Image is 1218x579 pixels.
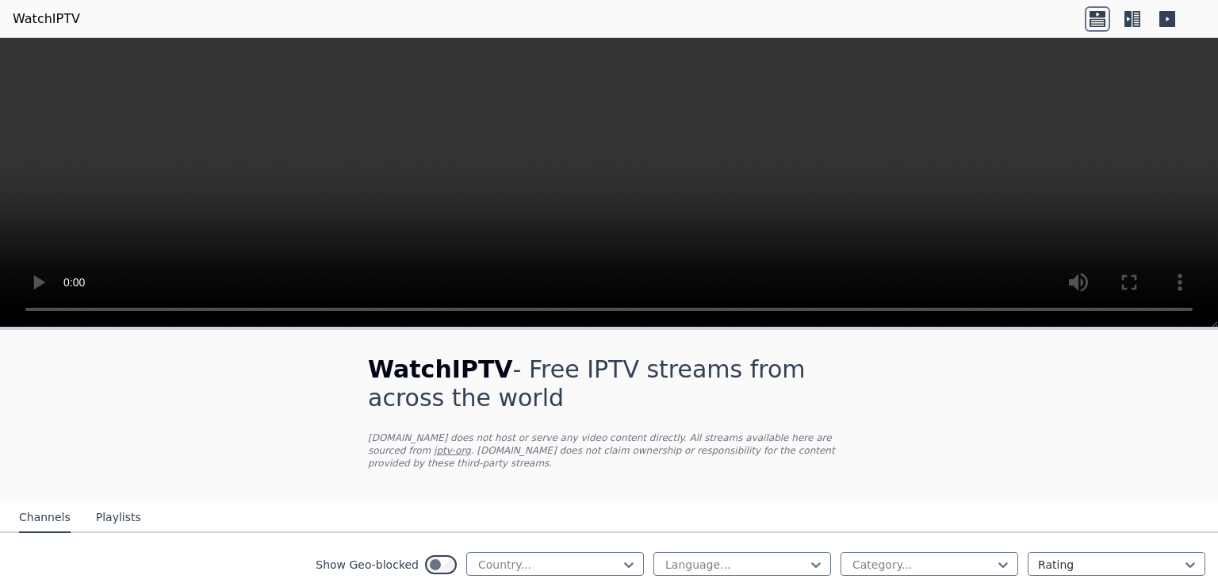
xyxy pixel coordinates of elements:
button: Playlists [96,503,141,533]
span: WatchIPTV [368,355,513,383]
a: WatchIPTV [13,10,80,29]
h1: - Free IPTV streams from across the world [368,355,850,412]
button: Channels [19,503,71,533]
p: [DOMAIN_NAME] does not host or serve any video content directly. All streams available here are s... [368,431,850,470]
a: iptv-org [434,445,471,456]
label: Show Geo-blocked [316,557,419,573]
